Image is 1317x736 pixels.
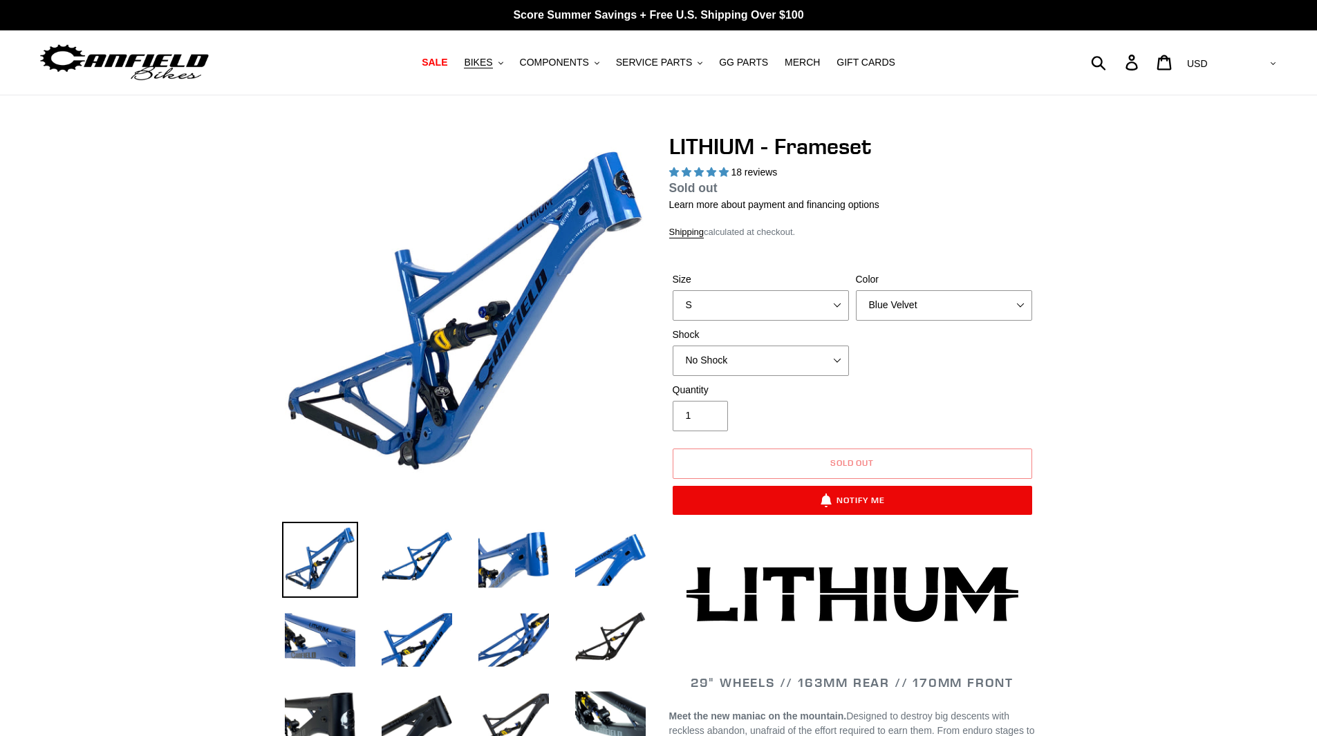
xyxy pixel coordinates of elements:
[669,181,718,195] span: Sold out
[712,53,775,72] a: GG PARTS
[609,53,709,72] button: SERVICE PARTS
[837,57,895,68] span: GIFT CARDS
[422,57,447,68] span: SALE
[38,41,211,84] img: Canfield Bikes
[464,57,492,68] span: BIKES
[669,167,731,178] span: 5.00 stars
[476,522,552,598] img: Load image into Gallery viewer, LITHIUM - Frameset
[778,53,827,72] a: MERCH
[673,383,849,397] label: Quantity
[457,53,510,72] button: BIKES
[282,602,358,678] img: Load image into Gallery viewer, LITHIUM - Frameset
[282,522,358,598] img: Load image into Gallery viewer, LITHIUM - Frameset
[379,522,455,598] img: Load image into Gallery viewer, LITHIUM - Frameset
[669,710,847,721] b: Meet the new maniac on the mountain.
[476,602,552,678] img: Load image into Gallery viewer, LITHIUM - Frameset
[513,53,606,72] button: COMPONENTS
[673,272,849,287] label: Size
[673,328,849,342] label: Shock
[830,53,902,72] a: GIFT CARDS
[686,567,1018,622] img: Lithium-Logo_480x480.png
[1099,47,1134,77] input: Search
[379,602,455,678] img: Load image into Gallery viewer, LITHIUM - Frameset
[691,674,1014,690] span: 29" WHEELS // 163mm REAR // 170mm FRONT
[520,57,589,68] span: COMPONENTS
[830,457,875,468] span: Sold out
[616,57,692,68] span: SERVICE PARTS
[673,449,1032,479] button: Sold out
[669,199,879,210] a: Learn more about payment and financing options
[669,227,704,238] a: Shipping
[572,522,648,598] img: Load image into Gallery viewer, LITHIUM - Frameset
[415,53,454,72] a: SALE
[673,486,1032,515] button: Notify Me
[785,57,820,68] span: MERCH
[669,225,1036,239] div: calculated at checkout.
[731,167,777,178] span: 18 reviews
[719,57,768,68] span: GG PARTS
[669,133,1036,160] h1: LITHIUM - Frameset
[572,602,648,678] img: Load image into Gallery viewer, LITHIUM - Frameset
[856,272,1032,287] label: Color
